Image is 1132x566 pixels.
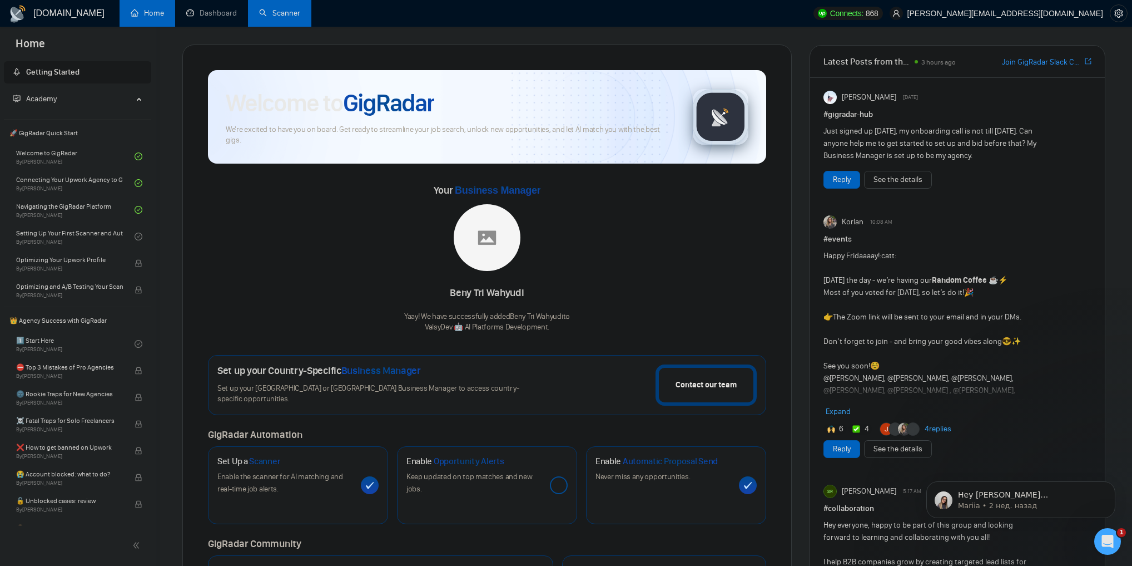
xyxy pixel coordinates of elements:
span: 😎 [1002,337,1011,346]
p: ValsyDev 🤖 AI Platforms Development . [404,322,570,333]
span: By [PERSON_NAME] [16,292,123,299]
span: By [PERSON_NAME] [16,453,123,460]
img: 🙌 [827,425,835,433]
span: Set up your [GEOGRAPHIC_DATA] or [GEOGRAPHIC_DATA] Business Manager to access country-specific op... [217,383,541,405]
a: See the details [873,174,922,186]
button: See the details [864,440,932,458]
a: Navigating the GigRadar PlatformBy[PERSON_NAME] [16,198,135,222]
img: Anisuzzaman Khan [823,91,837,104]
span: Connects: [830,7,863,19]
h1: Enable [595,456,718,467]
a: homeHome [131,8,164,18]
span: Academy [13,94,57,104]
a: Reply [833,443,851,455]
div: Contact our team [676,379,737,391]
img: Korlan [898,423,910,435]
span: check-circle [135,152,142,160]
span: Your [434,184,541,196]
div: SR [824,485,836,498]
span: 6 [839,424,843,435]
span: check-circle [135,179,142,187]
span: check-circle [135,206,142,214]
span: rocket [13,68,21,76]
span: lock [135,367,142,375]
span: 868 [866,7,878,19]
img: JM [880,423,892,435]
span: Business Manager [341,365,421,377]
span: Never miss any opportunities. [595,472,690,481]
span: By [PERSON_NAME] [16,373,123,380]
span: 10:08 AM [870,217,892,227]
img: Korlan [823,215,837,229]
span: 4 [865,424,869,435]
span: lock [135,393,142,401]
span: lock [135,474,142,481]
span: Latest Posts from the GigRadar Community [823,55,911,68]
h1: Set up your Country-Specific [217,365,421,377]
span: 🌚 Rookie Traps for New Agencies [16,388,123,400]
span: lock [135,259,142,267]
span: By [PERSON_NAME] [16,400,123,406]
span: double-left [132,540,143,551]
span: ⚡ [998,275,1007,285]
span: Academy [26,94,57,104]
img: ✅ [852,425,860,433]
h1: Welcome to [226,88,434,118]
button: Reply [823,440,860,458]
button: Contact our team [656,365,757,406]
img: placeholder.png [454,204,520,271]
span: [PERSON_NAME] [842,91,896,104]
a: Welcome to GigRadarBy[PERSON_NAME] [16,144,135,169]
span: 👑 Agency Success with GigRadar [5,309,150,332]
button: Reply [823,171,860,189]
span: Enable the scanner for AI matching and real-time job alerts. [217,472,343,494]
span: 1 [1117,528,1126,537]
span: Keep updated on top matches and new jobs. [406,472,533,494]
img: logo [9,5,27,23]
span: We're excited to have you on board. Get ready to streamline your job search, unlock new opportuni... [226,125,675,146]
a: setting [1110,9,1128,18]
iframe: Intercom live chat [1094,528,1121,555]
span: lock [135,447,142,455]
h1: Enable [406,456,504,467]
div: Beny Tri Wahyudi [404,284,570,303]
img: upwork-logo.png [818,9,827,18]
strong: Random Coffee [932,275,987,285]
span: ☺️ [870,361,880,371]
span: GigRadar Automation [208,429,302,441]
span: By [PERSON_NAME] [16,426,123,433]
span: 👉 [823,312,833,322]
a: Reply [833,174,851,186]
span: 5:17 AM [903,486,921,496]
span: user [892,9,900,17]
div: Happy Fridaaaay!:catt: [DATE] the day - we’re having our ️ ️ Most of you voted for [DATE], so let... [823,250,1038,434]
a: Setting Up Your First Scanner and Auto-BidderBy[PERSON_NAME] [16,224,135,249]
span: 🙈 Getting over Upwork? [16,522,123,533]
span: By [PERSON_NAME] [16,265,123,272]
a: Join GigRadar Slack Community [1002,56,1083,68]
span: Home [7,36,54,59]
button: See the details [864,171,932,189]
span: lock [135,420,142,428]
span: By [PERSON_NAME] [16,506,123,513]
div: Just signed up [DATE], my onboarding call is not till [DATE]. Can anyone help me to get started t... [823,125,1038,162]
h1: # gigradar-hub [823,109,1091,121]
li: Getting Started [4,61,151,83]
span: By [PERSON_NAME] [16,480,123,486]
span: Getting Started [26,67,80,77]
span: Korlan [842,216,863,228]
a: Connecting Your Upwork Agency to GigRadarBy[PERSON_NAME] [16,171,135,195]
span: lock [135,500,142,508]
a: dashboardDashboard [186,8,237,18]
span: [PERSON_NAME] [842,485,896,498]
span: Optimizing Your Upwork Profile [16,254,123,265]
a: searchScanner [259,8,300,18]
h1: # events [823,233,1091,245]
span: Expand [826,407,851,416]
span: ✨ [1011,337,1021,346]
h1: # collaboration [823,503,1091,515]
span: ⛔ Top 3 Mistakes of Pro Agencies [16,362,123,373]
